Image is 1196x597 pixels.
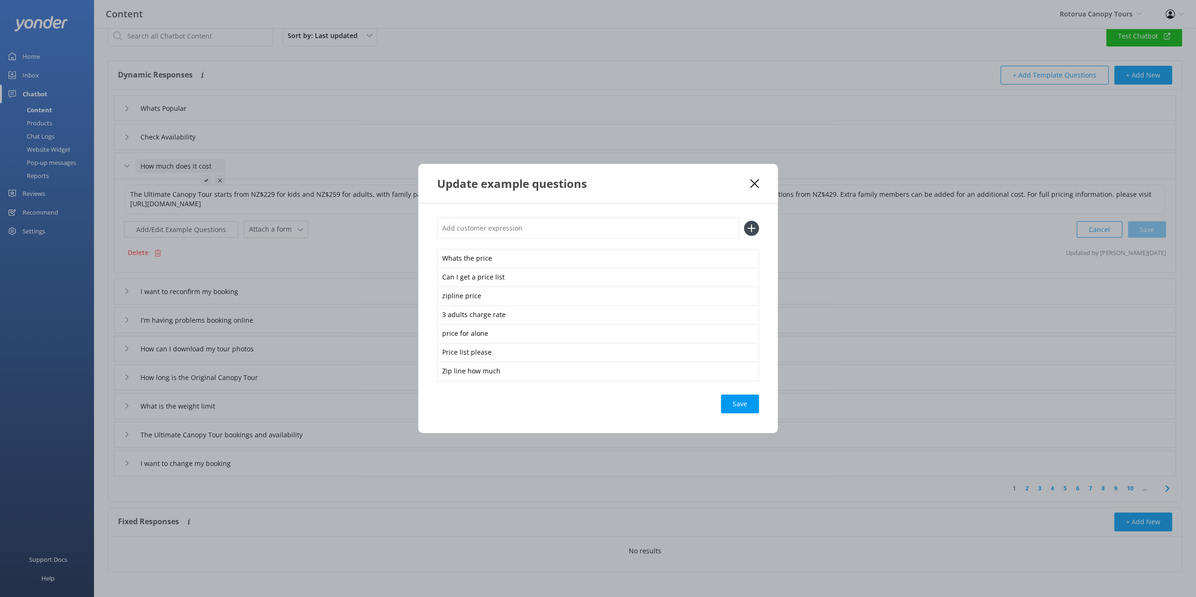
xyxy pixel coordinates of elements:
[437,249,759,269] div: Whats the price
[750,179,759,188] button: Close
[437,362,759,381] div: Zip line how much
[437,176,750,191] div: Update example questions
[437,343,759,363] div: Price list please
[437,287,759,306] div: zipline price
[721,395,759,413] button: Save
[437,217,739,239] input: Add customer expression
[437,324,759,344] div: price for alone
[437,268,759,287] div: Can I get a price list
[437,305,759,325] div: 3 adults charge rate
